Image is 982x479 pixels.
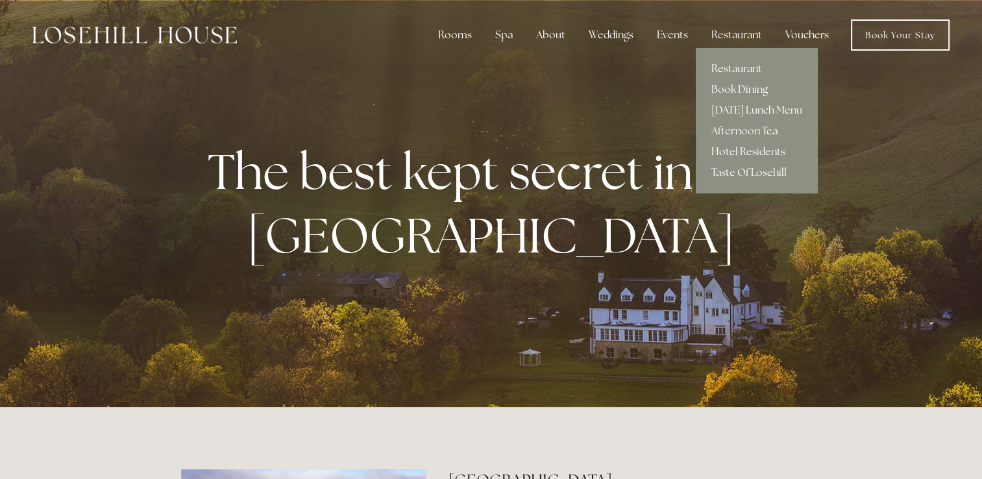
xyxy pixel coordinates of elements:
[32,27,237,43] img: Losehill House
[696,100,818,121] a: [DATE] Lunch Menu
[526,22,576,48] div: About
[851,19,950,51] a: Book Your Stay
[485,22,523,48] div: Spa
[696,58,818,79] a: Restaurant
[701,22,772,48] div: Restaurant
[428,22,482,48] div: Rooms
[696,121,818,141] a: Afternoon Tea
[696,79,818,100] a: Book Dining
[578,22,644,48] div: Weddings
[646,22,698,48] div: Events
[208,140,785,267] strong: The best kept secret in the [GEOGRAPHIC_DATA]
[696,162,818,183] a: Taste Of Losehill
[696,141,818,162] a: Hotel Residents
[775,22,839,48] a: Vouchers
